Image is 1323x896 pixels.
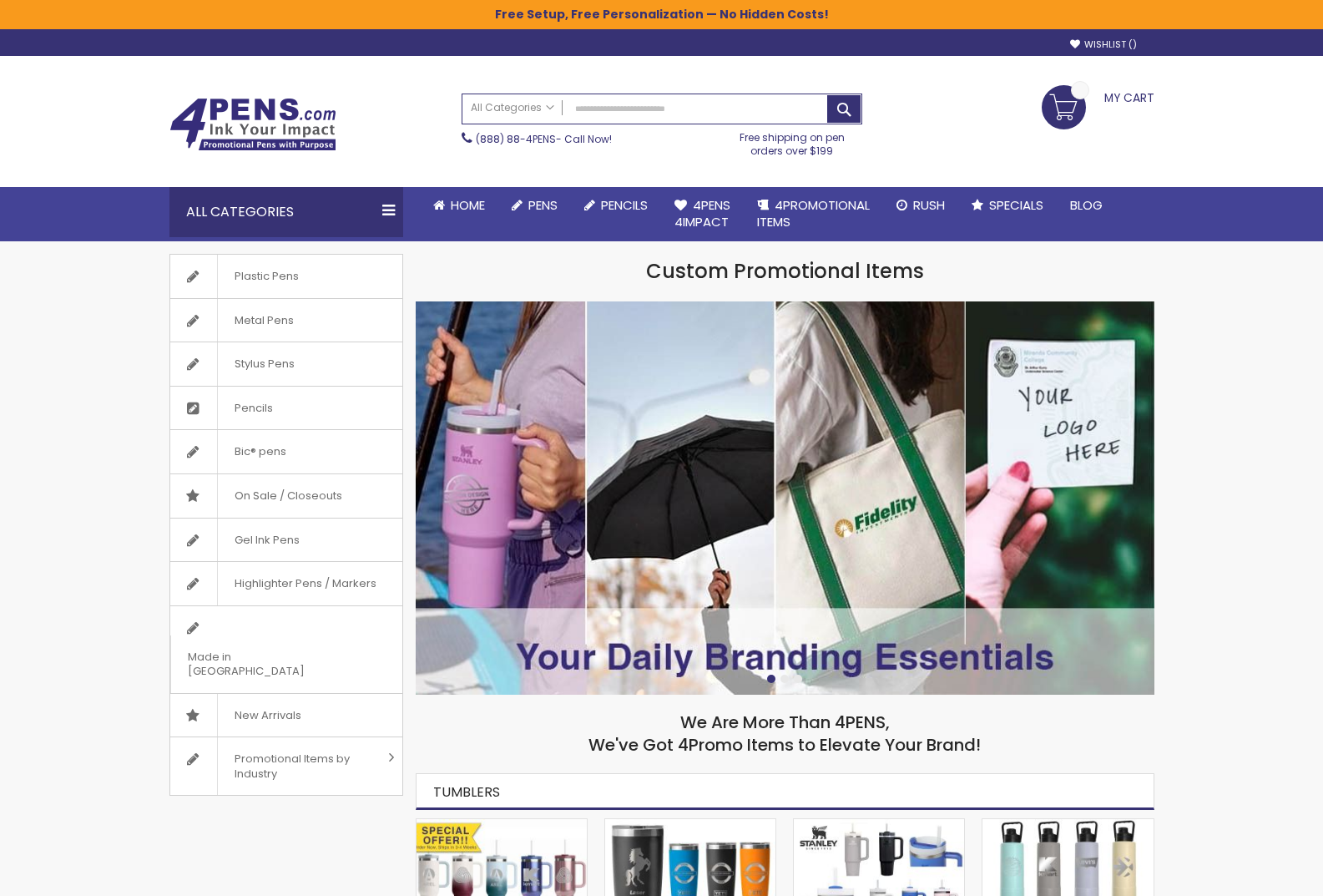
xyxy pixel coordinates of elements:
span: - Call Now! [476,132,612,146]
a: On Sale / Closeouts [170,474,402,518]
a: 4PROMOTIONALITEMS [744,187,883,241]
a: Wishlist [1070,38,1137,51]
a: (888) 88-4PENS [476,132,556,146]
span: Pencils [217,387,290,430]
span: Specials [989,196,1043,214]
span: Gel Ink Pens [217,519,316,562]
span: Metal Pens [217,299,311,342]
span: On Sale / Closeouts [217,474,359,518]
a: Bic® pens [170,430,402,473]
a: Rush [883,187,958,224]
a: Stylus Pens [170,342,402,386]
a: Made in [GEOGRAPHIC_DATA] [170,606,402,693]
a: Gel Ink Pens [170,519,402,562]
a: Highlighter Pens / Markers [170,562,402,605]
span: Made in [GEOGRAPHIC_DATA] [170,635,361,693]
span: 4Pens 4impact [674,196,730,230]
img: 4Pens Custom Pens and Promotional Products [169,98,336,151]
span: 4PROMOTIONAL ITEMS [757,196,870,230]
span: Blog [1070,196,1103,214]
span: New Arrivals [217,694,318,737]
a: Home [420,187,498,224]
h1: Custom Promotional Items [416,258,1154,285]
a: Personalized 67 Oz. Hydrapeak Adventure Water Bottle [982,818,1153,833]
h2: We Are More Than 4PENS, We've Got 4Promo Items to Elevate Your Brand! [416,711,1154,757]
span: Stylus Pens [217,342,311,386]
a: Custom Authentic YETI® 20 Oz. Tumbler [605,818,775,833]
a: New Arrivals [170,694,402,737]
a: Pens [498,187,571,224]
span: Pencils [601,196,648,214]
a: Specials [958,187,1057,224]
a: Metal Pens [170,299,402,342]
a: Plastic Pens [170,255,402,298]
span: Pens [528,196,558,214]
div: All Categories [169,187,403,237]
a: Pencils [170,387,402,430]
a: Personalized 30 Oz. Stanley Quencher Straw Tumbler [794,818,964,833]
div: Free shipping on pen orders over $199 [722,124,862,158]
a: All Categories [462,94,563,122]
a: 30 Oz. RTIC® Road Trip Tumbler - Special Pricing [417,818,587,833]
a: 4Pens4impact [661,187,744,241]
span: All Categories [471,101,554,114]
span: Rush [913,196,945,214]
span: Highlighter Pens / Markers [217,562,393,605]
h2: Tumblers [416,773,1154,811]
span: Promotional Items by Industry [217,737,382,795]
span: Home [451,196,485,214]
span: Plastic Pens [217,255,316,298]
img: / [416,301,1154,695]
a: Promotional Items by Industry [170,737,402,795]
span: Bic® pens [217,430,303,473]
a: Pencils [571,187,661,224]
a: Blog [1057,187,1116,224]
